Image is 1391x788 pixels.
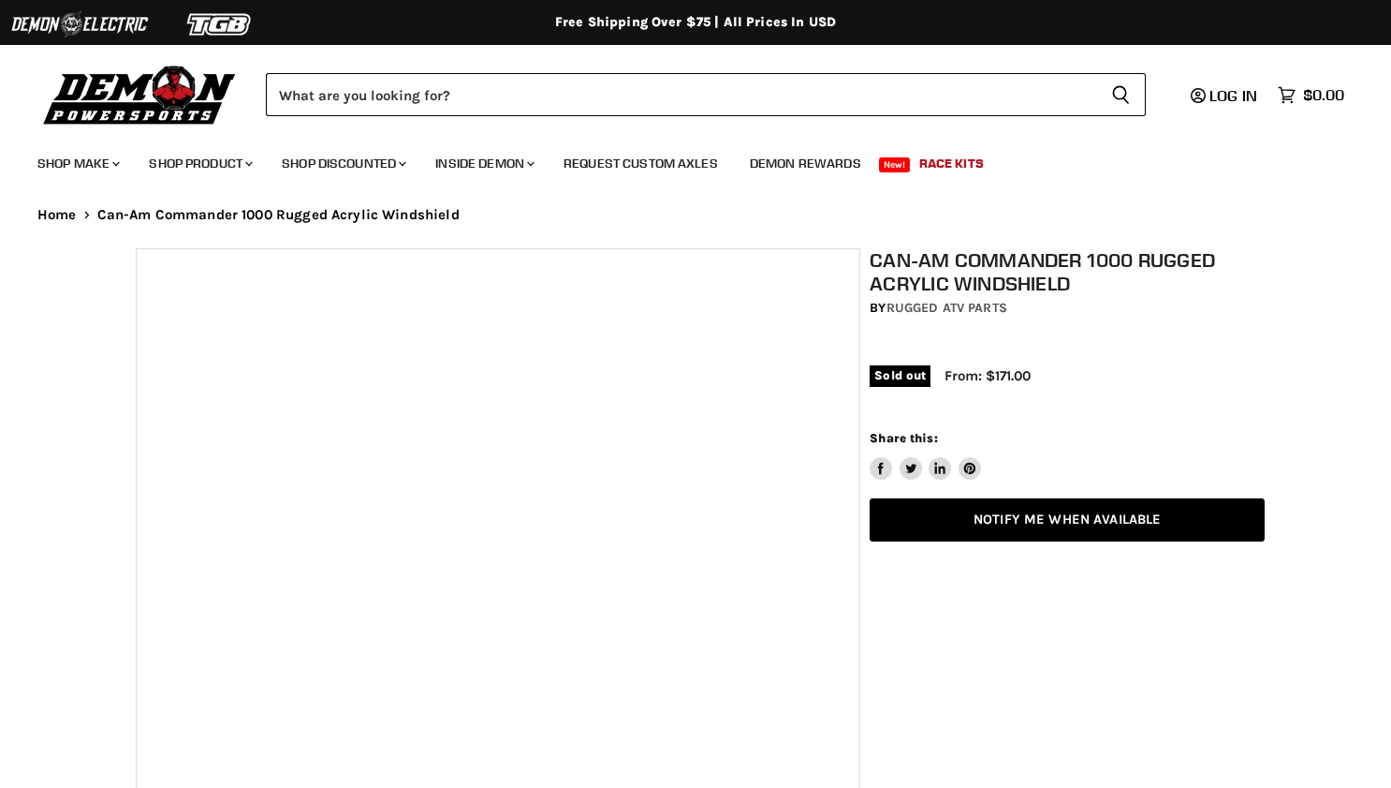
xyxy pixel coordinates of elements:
a: Shop Discounted [268,144,417,183]
a: Inside Demon [421,144,546,183]
aside: Share this: [870,430,981,480]
span: Share this: [870,431,937,445]
span: New! [879,157,911,172]
img: TGB Logo 2 [150,7,290,42]
span: Can-Am Commander 1000 Rugged Acrylic Windshield [97,207,460,223]
span: $0.00 [1303,86,1344,104]
img: Demon Powersports [37,61,242,127]
span: Sold out [870,365,930,386]
img: Demon Electric Logo 2 [9,7,150,42]
a: Rugged ATV Parts [886,300,1007,316]
a: Shop Make [23,144,131,183]
a: Log in [1182,87,1268,104]
a: Home [37,207,77,223]
a: Notify Me When Available [870,498,1265,543]
button: Search [1096,73,1146,116]
input: Search [266,73,1096,116]
span: From: $171.00 [944,367,1031,384]
span: Log in [1209,86,1257,105]
form: Product [266,73,1146,116]
div: by [870,298,1265,319]
a: Request Custom Axles [549,144,732,183]
a: Race Kits [905,144,998,183]
ul: Main menu [23,137,1340,183]
a: Shop Product [135,144,264,183]
a: Demon Rewards [736,144,875,183]
h1: Can-Am Commander 1000 Rugged Acrylic Windshield [870,248,1265,295]
a: $0.00 [1268,82,1354,109]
